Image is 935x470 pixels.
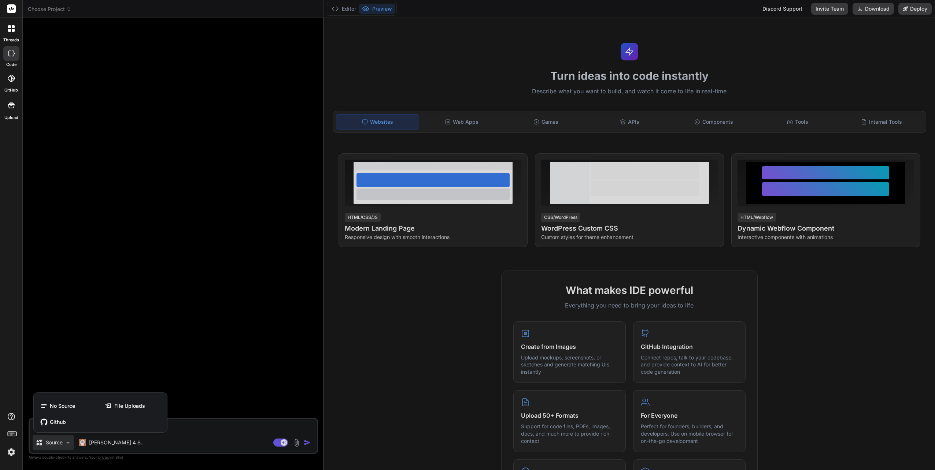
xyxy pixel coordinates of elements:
label: threads [3,37,19,43]
span: File Uploads [114,402,145,410]
span: No Source [50,402,75,410]
img: settings [5,446,18,458]
label: GitHub [4,87,18,93]
label: code [6,61,16,68]
label: Upload [4,115,18,121]
span: Github [50,418,66,426]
